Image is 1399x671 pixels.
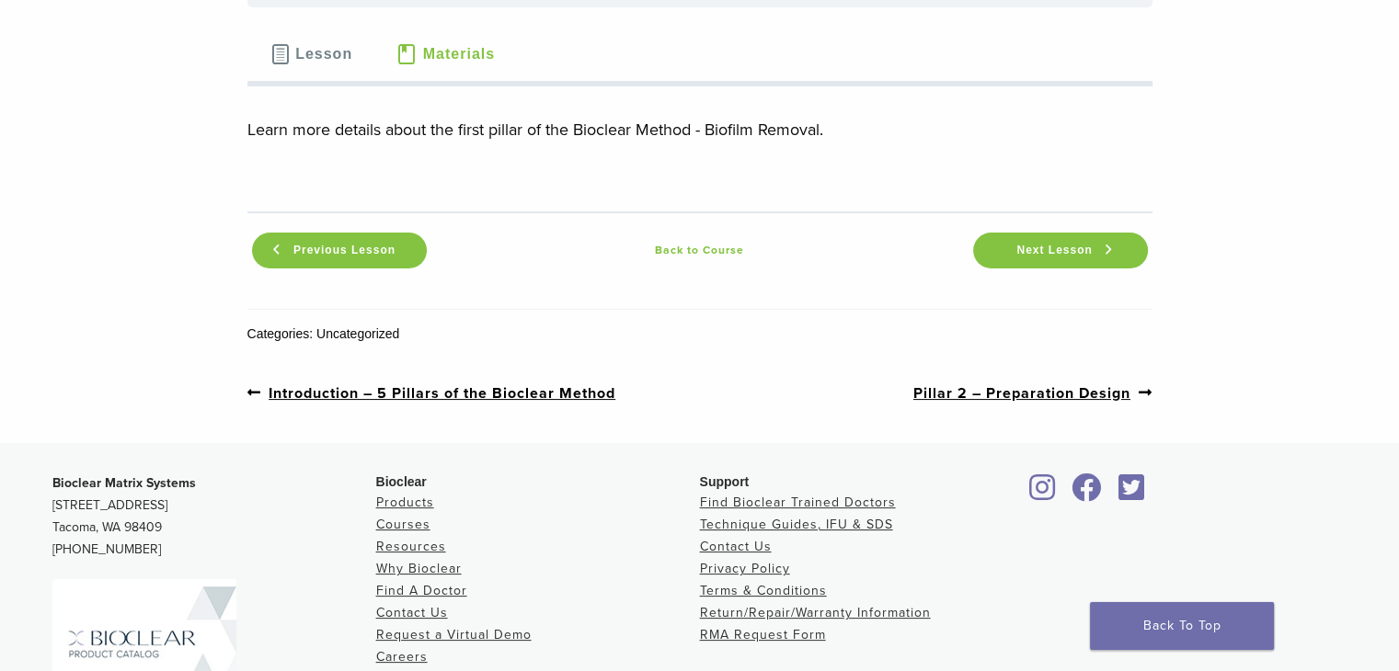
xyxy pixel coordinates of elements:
[376,474,427,489] span: Bioclear
[247,324,1152,344] div: Categories: Uncategorized
[376,649,428,665] a: Careers
[700,605,931,620] a: Return/Repair/Warranty Information
[1090,602,1274,650] a: Back To Top
[700,539,772,554] a: Contact Us
[423,47,495,62] span: Materials
[52,475,196,491] strong: Bioclear Matrix Systems
[376,539,446,554] a: Resources
[700,495,896,510] a: Find Bioclear Trained Doctors
[295,47,352,62] span: Lesson
[376,627,532,643] a: Request a Virtual Demo
[247,344,1152,444] nav: Post Navigation
[700,474,750,489] span: Support
[431,239,969,261] a: Back to Course
[376,605,448,620] a: Contact Us
[376,495,434,510] a: Products
[700,561,790,576] a: Privacy Policy
[376,561,462,576] a: Why Bioclear
[1066,484,1108,503] a: Bioclear
[247,381,616,404] a: Introduction – 5 Pillars of the Bioclear Method
[376,583,467,598] a: Find A Doctor
[700,627,826,643] a: RMA Request Form
[700,583,827,598] a: Terms & Conditions
[700,517,893,532] a: Technique Guides, IFU & SDS
[247,116,1152,143] p: Learn more details about the first pillar of the Bioclear Method - Biofilm Removal.
[252,233,427,268] a: Previous Lesson
[1005,244,1103,257] span: Next Lesson
[52,472,376,561] p: [STREET_ADDRESS] Tacoma, WA 98409 [PHONE_NUMBER]
[913,381,1152,404] a: Pillar 2 – Preparation Design
[282,244,407,257] span: Previous Lesson
[1112,484,1151,503] a: Bioclear
[376,517,430,532] a: Courses
[1024,484,1062,503] a: Bioclear
[973,233,1148,268] a: Next Lesson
